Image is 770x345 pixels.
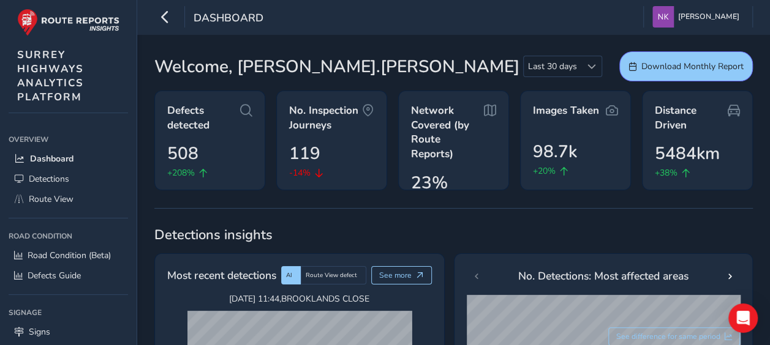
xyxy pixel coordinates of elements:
span: +208% [167,166,195,179]
span: [DATE] 11:44 , BROOKLANDS CLOSE [187,293,412,305]
span: Detections insights [154,226,753,244]
span: Detections [29,173,69,185]
span: +38% [655,166,678,179]
span: Last 30 days [524,56,581,76]
span: Dashboard [30,153,74,165]
span: Download Monthly Report [641,61,744,72]
span: 98.7k [533,139,577,165]
a: Signs [9,322,128,342]
span: Route View defect [306,271,357,280]
span: Signs [29,326,50,338]
span: Most recent detections [167,267,276,283]
div: AI [281,266,301,284]
span: -14% [289,166,311,179]
a: Route View [9,189,128,209]
span: Network Covered (by Route Reports) [411,103,484,161]
a: Detections [9,169,128,189]
span: AI [286,271,292,280]
img: diamond-layout [652,6,674,28]
span: 23% [411,170,448,196]
div: Open Intercom Messenger [728,303,758,333]
span: Road Condition (Beta) [28,250,111,261]
span: See more [379,270,412,280]
div: Route View defect [301,266,366,284]
img: rr logo [17,9,119,36]
span: +20% [533,165,556,177]
span: 508 [167,141,198,166]
span: [PERSON_NAME] [678,6,739,28]
button: [PERSON_NAME] [652,6,744,28]
button: Download Monthly Report [619,51,753,81]
span: 119 [289,141,320,166]
span: Route View [29,193,74,205]
div: Overview [9,130,128,149]
a: Defects Guide [9,265,128,286]
a: Road Condition (Beta) [9,245,128,265]
span: Defects detected [167,103,240,132]
div: Road Condition [9,227,128,245]
span: Welcome, [PERSON_NAME].[PERSON_NAME] [154,54,519,80]
a: Dashboard [9,149,128,169]
span: 5484km [655,141,720,166]
span: Defects Guide [28,270,81,281]
button: See more [371,266,432,284]
span: Distance Driven [655,103,728,132]
span: Images Taken [533,103,599,118]
span: See difference for same period [616,332,720,341]
span: No. Detections: Most affected areas [518,268,689,284]
div: Signage [9,303,128,322]
span: Dashboard [194,10,263,28]
span: No. Inspection Journeys [289,103,362,132]
span: SURREY HIGHWAYS ANALYTICS PLATFORM [17,48,84,104]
